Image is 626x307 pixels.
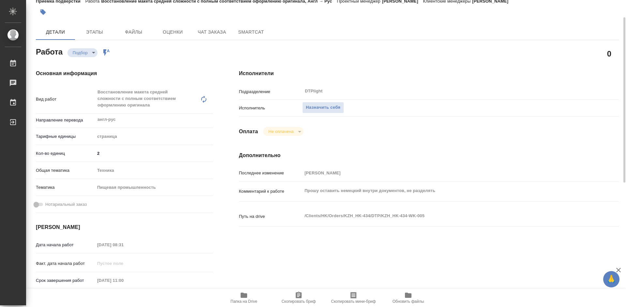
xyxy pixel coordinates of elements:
button: Скопировать бриф [271,289,326,307]
p: Подразделение [239,89,302,95]
span: SmartCat [235,28,267,36]
button: 🙏 [603,271,619,287]
input: Пустое поле [95,240,152,250]
input: Пустое поле [95,259,152,268]
h4: Исполнители [239,70,619,77]
p: Кол-во единиц [36,150,95,157]
h4: Оплата [239,128,258,136]
span: 🙏 [606,272,617,286]
h4: Основная информация [36,70,213,77]
p: Общая тематика [36,167,95,174]
span: Этапы [79,28,110,36]
h4: [PERSON_NAME] [36,223,213,231]
p: Вид работ [36,96,95,103]
p: Последнее изменение [239,170,302,176]
button: Не оплачена [266,129,295,134]
span: Файлы [118,28,149,36]
h2: Работа [36,45,63,57]
button: Обновить файлы [381,289,436,307]
p: Факт. дата начала работ [36,260,95,267]
h2: 0 [607,48,611,59]
div: Подбор [263,127,303,136]
span: Нотариальный заказ [45,201,87,208]
span: Оценки [157,28,188,36]
span: Чат заказа [196,28,228,36]
div: Техника [95,165,213,176]
span: Назначить себя [306,104,340,111]
div: страница [95,131,213,142]
button: Скопировать мини-бриф [326,289,381,307]
p: Тарифные единицы [36,133,95,140]
button: Назначить себя [302,102,344,113]
div: Пищевая промышленность [95,182,213,193]
input: ✎ Введи что-нибудь [95,149,213,158]
button: Папка на Drive [216,289,271,307]
textarea: Прошу оставить немецкий внутри документов, не разделять [302,185,587,196]
p: Путь на drive [239,213,302,220]
input: Пустое поле [95,276,152,285]
h4: Дополнительно [239,152,619,159]
p: Дата начала работ [36,242,95,248]
div: Подбор [67,48,97,57]
p: Срок завершения работ [36,277,95,284]
button: Подбор [71,50,90,56]
button: Добавить тэг [36,5,50,19]
input: Пустое поле [302,168,587,178]
p: Направление перевода [36,117,95,123]
p: Тематика [36,184,95,191]
p: Комментарий к работе [239,188,302,195]
span: Обновить файлы [393,299,424,304]
span: Папка на Drive [231,299,257,304]
textarea: /Clients/HK/Orders/KZH_HK-434/DTP/KZH_HK-434-WK-005 [302,210,587,221]
span: Детали [40,28,71,36]
span: Скопировать бриф [281,299,316,304]
span: Скопировать мини-бриф [331,299,376,304]
p: Исполнитель [239,105,302,111]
